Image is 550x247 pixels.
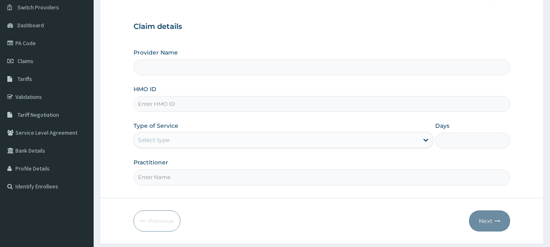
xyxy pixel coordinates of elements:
label: Type of Service [134,122,178,130]
label: Practitioner [134,158,168,166]
button: Next [469,210,510,232]
span: Claims [18,57,33,65]
span: Tariff Negotiation [18,111,59,118]
label: HMO ID [134,85,156,93]
input: Enter HMO ID [134,96,511,112]
h3: Claim details [134,22,511,31]
span: Switch Providers [18,4,59,11]
label: Provider Name [134,48,178,57]
span: Dashboard [18,22,44,29]
div: Select type [138,136,169,144]
label: Days [435,122,449,130]
span: Tariffs [18,75,32,83]
button: Previous [134,210,180,232]
input: Enter Name [134,169,511,185]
